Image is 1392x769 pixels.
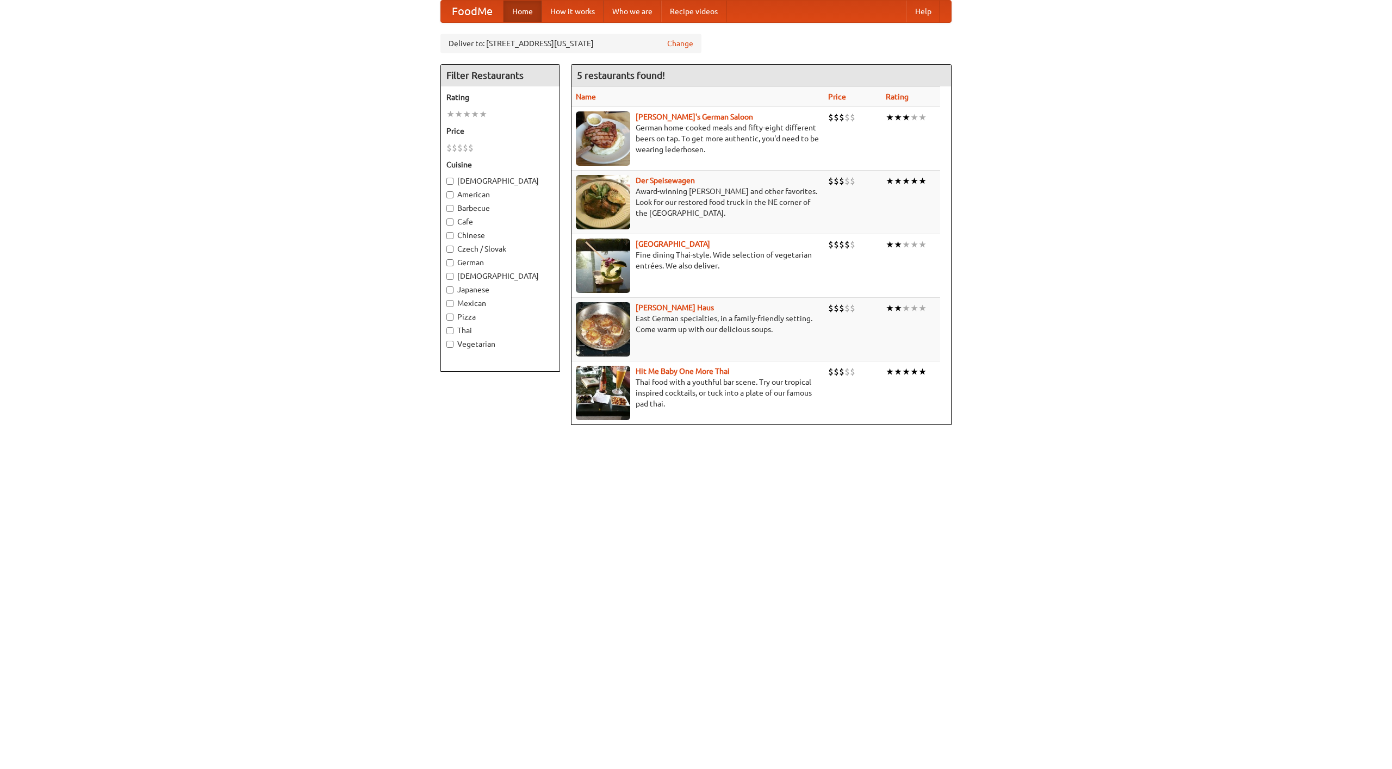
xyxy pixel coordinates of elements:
a: How it works [542,1,604,22]
li: ★ [463,108,471,120]
li: ★ [910,111,918,123]
a: FoodMe [441,1,504,22]
li: $ [844,239,850,251]
input: Mexican [446,300,453,307]
label: American [446,189,554,200]
li: ★ [910,239,918,251]
input: Pizza [446,314,453,321]
a: [GEOGRAPHIC_DATA] [636,240,710,248]
li: ★ [894,111,902,123]
li: $ [828,302,834,314]
li: $ [839,175,844,187]
li: ★ [886,366,894,378]
h5: Rating [446,92,554,103]
li: $ [839,239,844,251]
li: ★ [910,366,918,378]
li: $ [850,302,855,314]
p: East German specialties, in a family-friendly setting. Come warm up with our delicious soups. [576,313,819,335]
li: $ [844,175,850,187]
li: ★ [902,111,910,123]
a: Der Speisewagen [636,176,695,185]
li: ★ [910,302,918,314]
li: $ [834,175,839,187]
input: Chinese [446,232,453,239]
li: ★ [479,108,487,120]
li: ★ [902,366,910,378]
input: Czech / Slovak [446,246,453,253]
li: $ [839,366,844,378]
a: Name [576,92,596,101]
li: ★ [894,366,902,378]
li: $ [850,239,855,251]
input: [DEMOGRAPHIC_DATA] [446,178,453,185]
a: [PERSON_NAME]'s German Saloon [636,112,753,121]
li: ★ [918,175,927,187]
li: $ [839,302,844,314]
p: Thai food with a youthful bar scene. Try our tropical inspired cocktails, or tuck into a plate of... [576,377,819,409]
li: ★ [886,175,894,187]
li: ★ [918,366,927,378]
li: $ [828,111,834,123]
li: $ [834,366,839,378]
li: ★ [894,239,902,251]
input: Cafe [446,218,453,226]
li: ★ [918,239,927,251]
li: ★ [902,175,910,187]
li: ★ [886,239,894,251]
label: Czech / Slovak [446,243,554,254]
li: ★ [910,175,918,187]
h5: Price [446,126,554,136]
a: Price [828,92,846,101]
li: $ [844,366,850,378]
a: Home [504,1,542,22]
li: $ [850,175,855,187]
li: ★ [471,108,479,120]
li: ★ [894,302,902,314]
li: $ [828,175,834,187]
input: Barbecue [446,205,453,212]
label: [DEMOGRAPHIC_DATA] [446,176,554,186]
li: ★ [902,239,910,251]
input: [DEMOGRAPHIC_DATA] [446,273,453,280]
label: Vegetarian [446,339,554,349]
li: $ [463,142,468,154]
input: German [446,259,453,266]
a: Help [906,1,940,22]
li: ★ [455,108,463,120]
input: Thai [446,327,453,334]
li: $ [446,142,452,154]
li: ★ [886,111,894,123]
img: babythai.jpg [576,366,630,420]
img: esthers.jpg [576,111,630,166]
label: Cafe [446,216,554,227]
li: ★ [894,175,902,187]
a: Hit Me Baby One More Thai [636,367,730,376]
li: $ [834,302,839,314]
img: speisewagen.jpg [576,175,630,229]
a: Rating [886,92,909,101]
label: Mexican [446,298,554,309]
div: Deliver to: [STREET_ADDRESS][US_STATE] [440,34,701,53]
label: Chinese [446,230,554,241]
input: Japanese [446,286,453,293]
a: [PERSON_NAME] Haus [636,303,714,312]
li: $ [828,366,834,378]
label: [DEMOGRAPHIC_DATA] [446,271,554,282]
label: Pizza [446,311,554,322]
input: Vegetarian [446,341,453,348]
label: German [446,257,554,268]
li: $ [844,302,850,314]
li: ★ [446,108,455,120]
label: Thai [446,325,554,336]
ng-pluralize: 5 restaurants found! [577,70,665,80]
label: Japanese [446,284,554,295]
li: ★ [918,302,927,314]
li: $ [452,142,457,154]
a: Change [667,38,693,49]
li: ★ [918,111,927,123]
